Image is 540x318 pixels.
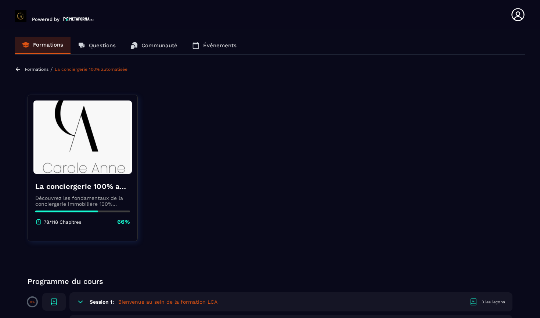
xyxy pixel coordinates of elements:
div: 3 les leçons [482,299,505,305]
p: 78/118 Chapitres [44,219,82,225]
p: 0% [30,300,35,304]
a: Formations [25,67,48,72]
img: logo-branding [15,10,26,22]
a: Formations [15,37,71,54]
h5: Bienvenue au sein de la formation LCA [118,298,217,306]
a: Communauté [123,37,185,54]
p: Questions [89,42,116,49]
img: banner [33,100,132,174]
a: Événements [185,37,244,54]
a: Questions [71,37,123,54]
p: Formations [33,41,63,48]
p: Communauté [141,42,177,49]
p: Événements [203,42,237,49]
p: Découvrez les fondamentaux de la conciergerie immobilière 100% automatisée. Cette formation est c... [35,195,130,207]
p: Powered by [32,17,60,22]
h4: La conciergerie 100% automatisée [35,181,130,191]
img: logo [63,16,94,22]
p: 66% [117,218,130,226]
h6: Session 1: [90,299,114,305]
span: / [50,66,53,73]
a: La conciergerie 100% automatisée [55,67,127,72]
p: Programme du cours [28,276,512,286]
